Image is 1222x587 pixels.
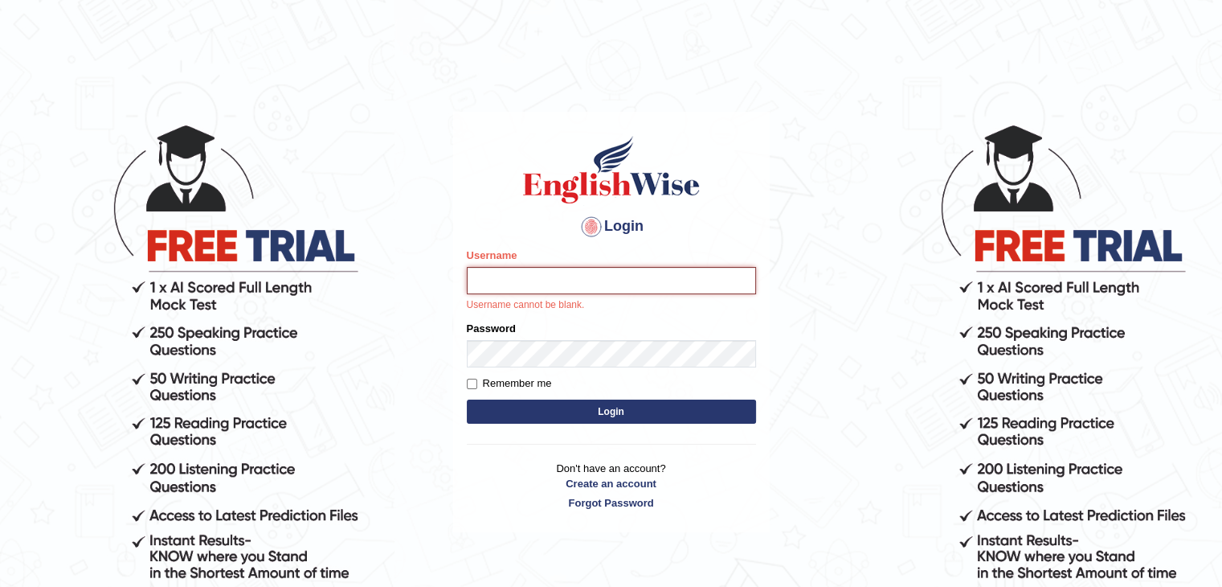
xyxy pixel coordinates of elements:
[467,248,517,263] label: Username
[467,214,756,240] h4: Login
[467,495,756,511] a: Forgot Password
[467,461,756,511] p: Don't have an account?
[467,376,552,392] label: Remember me
[467,379,477,389] input: Remember me
[467,321,516,336] label: Password
[467,476,756,491] a: Create an account
[467,298,756,313] p: Username cannot be blank.
[520,133,703,206] img: Logo of English Wise sign in for intelligent practice with AI
[467,400,756,424] button: Login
